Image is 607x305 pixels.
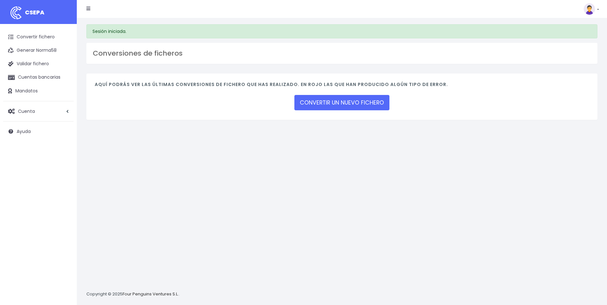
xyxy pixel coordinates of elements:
img: logo [8,5,24,21]
a: CONVERTIR UN NUEVO FICHERO [294,95,389,110]
span: CSEPA [25,8,44,16]
a: Convertir fichero [3,30,74,44]
a: Cuenta [3,105,74,118]
span: Ayuda [17,128,31,135]
a: Ayuda [3,125,74,138]
a: Four Penguins Ventures S.L. [123,291,179,297]
span: Cuenta [18,108,35,114]
div: Sesión iniciada. [86,24,597,38]
a: Mandatos [3,84,74,98]
a: Generar Norma58 [3,44,74,57]
h3: Conversiones de ficheros [93,49,591,58]
p: Copyright © 2025 . [86,291,180,298]
a: Validar fichero [3,57,74,71]
img: profile [584,3,595,15]
h4: Aquí podrás ver las últimas conversiones de fichero que has realizado. En rojo las que han produc... [95,82,589,90]
a: Cuentas bancarias [3,71,74,84]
